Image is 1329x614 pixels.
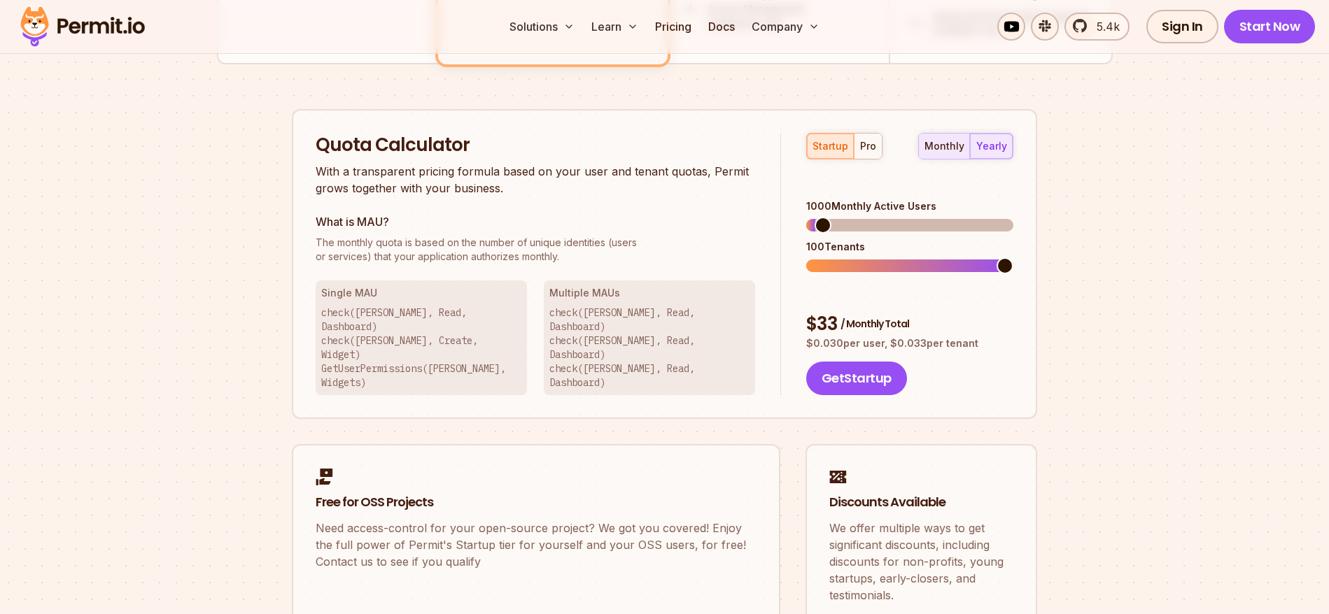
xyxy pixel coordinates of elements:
[703,13,740,41] a: Docs
[316,133,755,158] h2: Quota Calculator
[806,199,1013,213] div: 1000 Monthly Active Users
[806,312,1013,337] div: $ 33
[806,362,907,395] button: GetStartup
[316,494,757,511] h2: Free for OSS Projects
[504,13,580,41] button: Solutions
[746,13,825,41] button: Company
[1088,18,1120,35] span: 5.4k
[549,286,750,300] h3: Multiple MAUs
[321,306,521,390] p: check([PERSON_NAME], Read, Dashboard) check([PERSON_NAME], Create, Widget) GetUserPermissions([PE...
[860,139,876,153] div: pro
[1224,10,1316,43] a: Start Now
[316,236,755,264] p: or services) that your application authorizes monthly.
[806,336,1013,350] p: $ 0.030 per user, $ 0.033 per tenant
[316,163,755,197] p: With a transparent pricing formula based on your user and tenant quotas, Permit grows together wi...
[924,139,964,153] div: monthly
[806,240,1013,254] div: 100 Tenants
[1064,13,1130,41] a: 5.4k
[316,236,755,250] span: The monthly quota is based on the number of unique identities (users
[829,520,1013,604] p: We offer multiple ways to get significant discounts, including discounts for non-profits, young s...
[649,13,697,41] a: Pricing
[1146,10,1218,43] a: Sign In
[316,213,755,230] h3: What is MAU?
[586,13,644,41] button: Learn
[549,306,750,390] p: check([PERSON_NAME], Read, Dashboard) check([PERSON_NAME], Read, Dashboard) check([PERSON_NAME], ...
[321,286,521,300] h3: Single MAU
[14,3,151,50] img: Permit logo
[841,317,909,331] span: / Monthly Total
[316,520,757,570] p: Need access-control for your open-source project? We got you covered! Enjoy the full power of Per...
[829,494,1013,511] h2: Discounts Available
